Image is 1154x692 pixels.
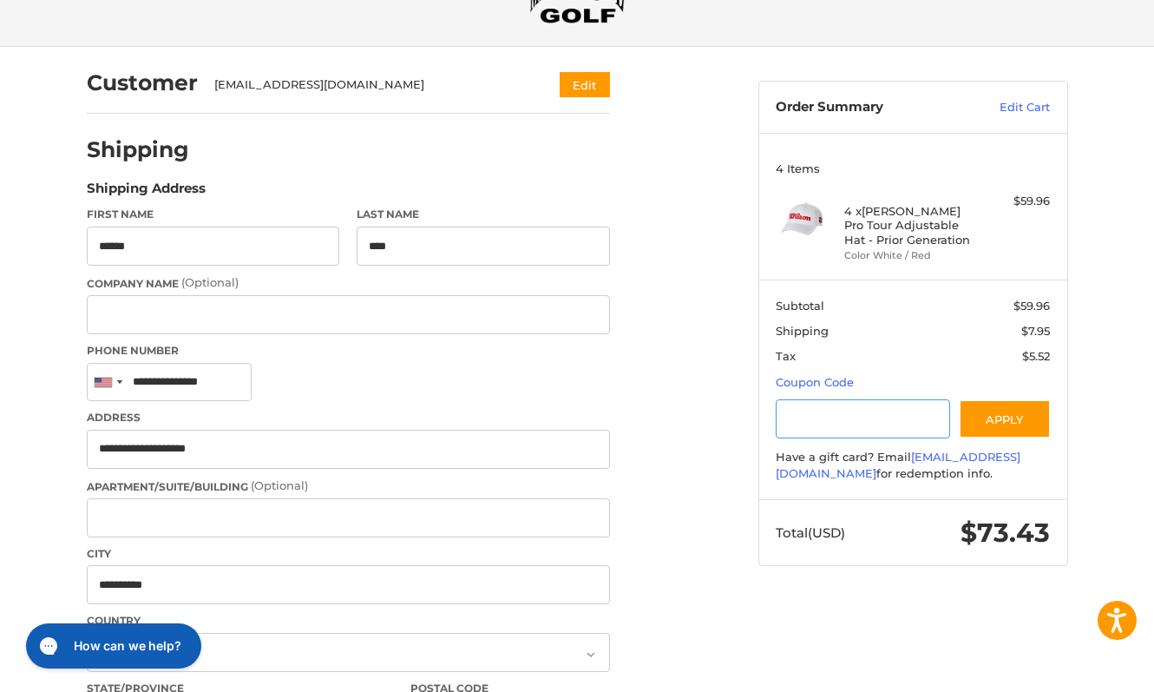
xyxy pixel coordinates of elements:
iframe: Gorgias live chat messenger [17,617,207,675]
button: Edit [560,72,610,97]
span: Shipping [776,324,829,338]
h3: 4 Items [776,161,1050,175]
label: City [87,546,610,562]
span: $73.43 [961,517,1050,549]
label: Apartment/Suite/Building [87,478,610,495]
div: Have a gift card? Email for redemption info. [776,449,1050,483]
label: Phone Number [87,343,610,359]
li: Color White / Red [844,248,977,263]
label: First Name [87,207,340,222]
div: $59.96 [981,193,1050,210]
span: $5.52 [1022,349,1050,363]
span: Tax [776,349,796,363]
a: Edit Cart [962,99,1050,116]
label: Country [87,613,610,629]
h4: 4 x [PERSON_NAME] Pro Tour Adjustable Hat - Prior Generation [844,204,977,247]
div: United States: +1 [88,364,128,401]
h2: Customer [87,69,198,96]
button: Apply [959,399,1051,438]
a: Coupon Code [776,375,854,389]
div: [EMAIL_ADDRESS][DOMAIN_NAME] [214,76,526,94]
input: Gift Certificate or Coupon Code [776,399,950,438]
label: Company Name [87,274,610,292]
span: Subtotal [776,299,824,313]
small: (Optional) [251,478,308,492]
span: Total (USD) [776,524,845,541]
label: Address [87,410,610,425]
h3: Order Summary [776,99,962,116]
legend: Shipping Address [87,179,206,207]
span: $7.95 [1021,324,1050,338]
h2: Shipping [87,136,189,163]
iframe: Google Customer Reviews [1011,645,1154,692]
small: (Optional) [181,275,239,289]
span: $59.96 [1013,299,1050,313]
label: Last Name [357,207,610,222]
